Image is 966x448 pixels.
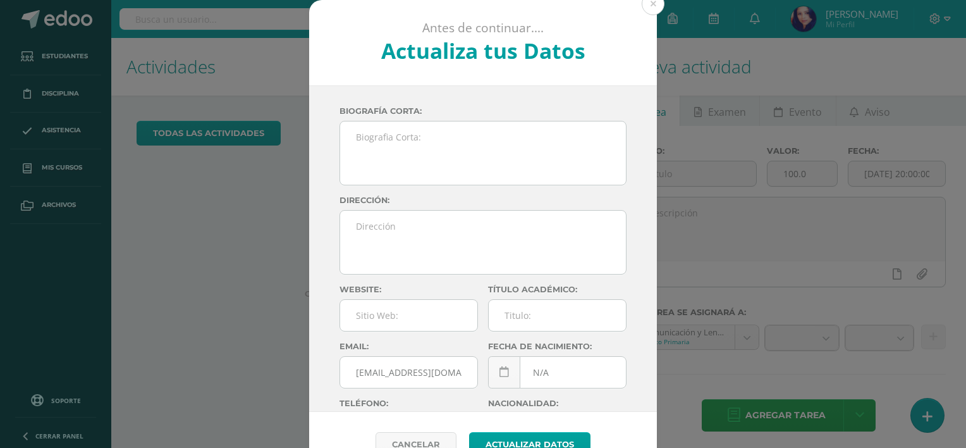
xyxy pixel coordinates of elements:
[339,342,478,351] label: Email:
[488,285,627,294] label: Título académico:
[339,285,478,294] label: Website:
[339,196,627,205] label: Dirección:
[340,300,477,331] input: Sitio Web:
[343,20,623,36] p: Antes de continuar....
[340,357,477,388] input: Correo Electronico:
[343,36,623,65] h2: Actualiza tus Datos
[339,399,478,408] label: Teléfono:
[488,399,627,408] label: Nacionalidad:
[339,106,627,116] label: Biografía corta:
[489,300,626,331] input: Titulo:
[489,357,626,388] input: Fecha de Nacimiento:
[488,342,627,351] label: Fecha de nacimiento:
